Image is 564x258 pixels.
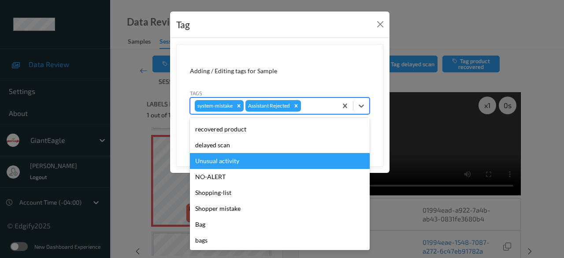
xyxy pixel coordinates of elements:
[190,201,370,217] div: Shopper mistake
[374,18,386,30] button: Close
[190,153,370,169] div: Unusual activity
[190,169,370,185] div: NO-ALERT
[190,137,370,153] div: delayed scan
[234,100,244,112] div: Remove system-mistake
[291,100,301,112] div: Remove Assistant Rejected
[245,100,291,112] div: Assistant Rejected
[176,18,190,32] div: Tag
[190,121,370,137] div: recovered product
[190,185,370,201] div: Shopping-list
[190,67,370,75] div: Adding / Editing tags for Sample
[195,100,234,112] div: system-mistake
[190,89,202,97] label: Tags
[190,232,370,248] div: bags
[190,217,370,232] div: Bag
